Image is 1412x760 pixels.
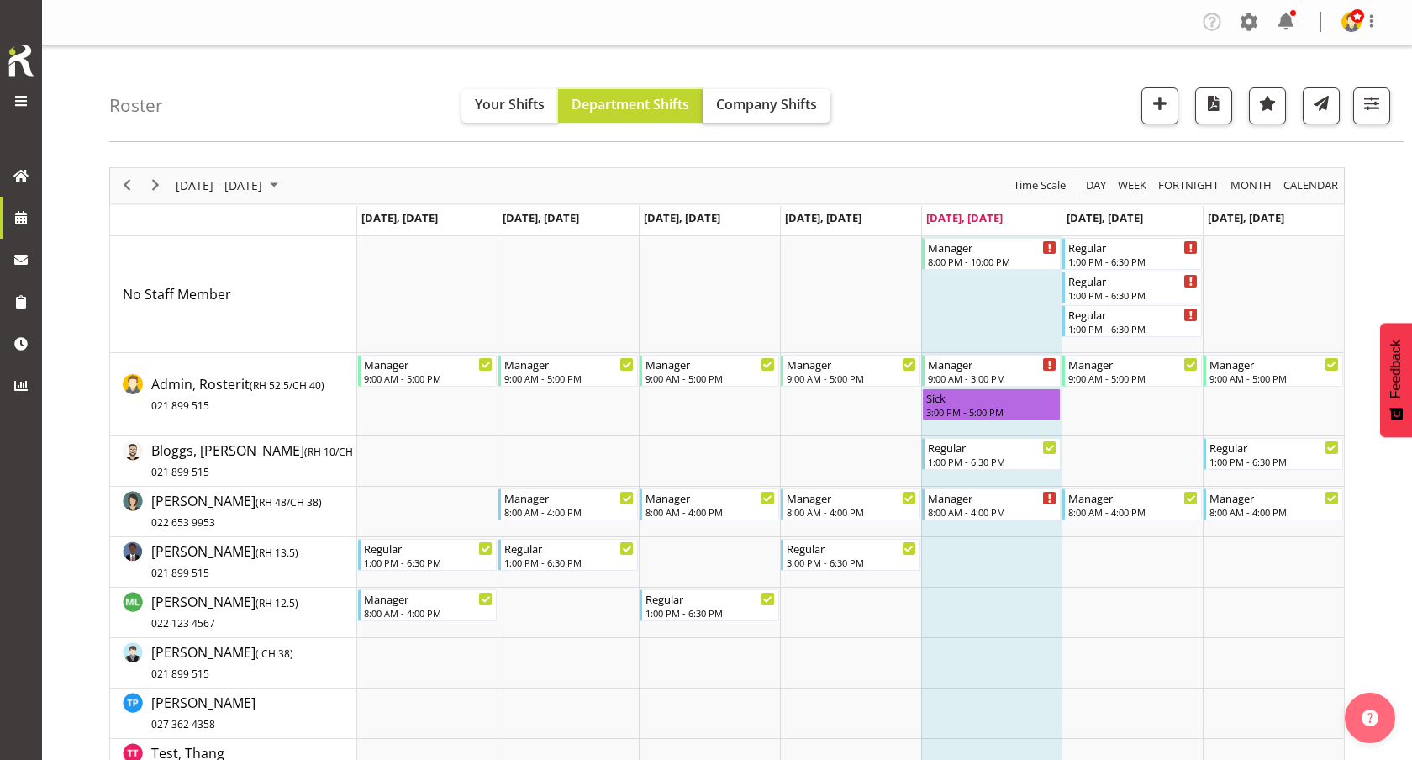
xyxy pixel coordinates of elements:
div: Manager [928,239,1057,256]
span: RH 13.5 [259,546,295,560]
div: No Staff Member"s event - Regular Begin From Saturday, September 20, 2025 at 1:00:00 PM GMT+07:00... [1062,238,1202,270]
div: September 15 - 21, 2025 [170,168,288,203]
div: Manager [645,489,775,506]
span: 021 899 515 [151,465,209,479]
span: No Staff Member [123,285,231,303]
span: RH 10/ [308,445,339,459]
a: No Staff Member [123,284,231,304]
div: No Staff Member"s event - Regular Begin From Saturday, September 20, 2025 at 1:00:00 PM GMT+07:00... [1062,272,1202,303]
a: [PERSON_NAME](RH 12.5)022 123 4567 [151,592,298,632]
div: 9:00 AM - 5:00 PM [504,372,634,385]
div: Manager [504,489,634,506]
img: admin-rosteritf9cbda91fdf824d97c9d6345b1f660ea.png [1341,12,1362,32]
div: Regular [504,540,634,557]
span: 027 362 4358 [151,717,215,731]
span: 022 653 9953 [151,515,215,530]
td: Bloggs, Joe resource [110,436,357,487]
span: [DATE], [DATE] [361,210,438,225]
div: Regular [928,439,1057,456]
div: 8:00 AM - 4:00 PM [1209,505,1339,519]
div: Admin, Rosterit"s event - Manager Begin From Wednesday, September 17, 2025 at 9:00:00 AM GMT+07:0... [640,355,779,387]
span: [DATE], [DATE] [1208,210,1284,225]
span: Day [1084,175,1108,196]
span: 022 123 4567 [151,616,215,631]
div: Admin, Rosterit"s event - Manager Begin From Sunday, September 21, 2025 at 9:00:00 AM GMT+07:00 E... [1204,355,1343,387]
div: Manager [928,489,1057,506]
td: Green, Fred resource [110,537,357,588]
div: 1:00 PM - 6:30 PM [1068,288,1198,302]
span: ( ) [256,596,298,610]
div: Manager [787,489,916,506]
a: [PERSON_NAME]027 362 4358 [151,693,256,733]
div: Admin, Rosterit"s event - Manager Begin From Saturday, September 20, 2025 at 9:00:00 AM GMT+07:00... [1062,355,1202,387]
div: 8:00 AM - 4:00 PM [1068,505,1198,519]
img: Rosterit icon logo [4,42,38,79]
span: [PERSON_NAME] [151,694,256,732]
span: RH 12.5 [259,596,295,610]
div: Green, Fred"s event - Regular Begin From Tuesday, September 16, 2025 at 1:00:00 PM GMT+07:00 Ends... [498,539,638,571]
div: Admin, Rosterit"s event - Manager Begin From Tuesday, September 16, 2025 at 9:00:00 AM GMT+07:00 ... [498,355,638,387]
td: Admin, Rosterit resource [110,353,357,436]
div: Manager [1209,489,1339,506]
div: 8:00 AM - 4:00 PM [928,505,1057,519]
div: 1:00 PM - 6:30 PM [364,556,493,569]
div: Manager [1209,356,1339,372]
div: 9:00 AM - 5:00 PM [1068,372,1198,385]
button: Department Shifts [558,89,703,123]
div: Manager [645,356,775,372]
div: No Staff Member"s event - Regular Begin From Saturday, September 20, 2025 at 1:00:00 PM GMT+07:00... [1062,305,1202,337]
span: Month [1229,175,1273,196]
button: Previous [116,175,139,196]
div: 8:00 PM - 10:00 PM [928,255,1057,268]
button: Company Shifts [703,89,830,123]
div: 1:00 PM - 6:30 PM [928,455,1057,468]
div: 1:00 PM - 6:30 PM [645,606,775,620]
button: Your Shifts [461,89,558,123]
span: Admin, Rosterit [151,375,324,414]
button: Highlight an important date within the roster. [1249,87,1286,124]
div: 8:00 AM - 4:00 PM [504,505,634,519]
div: 9:00 AM - 5:00 PM [1209,372,1339,385]
a: Admin, Rosterit(RH 52.5/CH 40)021 899 515 [151,374,324,414]
div: 9:00 AM - 5:00 PM [645,372,775,385]
button: Fortnight [1156,175,1222,196]
span: [PERSON_NAME] [151,542,298,581]
span: Feedback [1388,340,1404,398]
div: Green, Fred"s event - Regular Begin From Thursday, September 18, 2025 at 3:00:00 PM GMT+07:00 End... [781,539,920,571]
div: Green, Fred"s event - Regular Begin From Monday, September 15, 2025 at 1:00:00 PM GMT+07:00 Ends ... [358,539,498,571]
td: Doe, Jane resource [110,487,357,537]
button: Month [1281,175,1341,196]
div: Regular [1068,272,1198,289]
div: 3:00 PM - 6:30 PM [787,556,916,569]
div: 1:00 PM - 6:30 PM [1068,322,1198,335]
span: 021 899 515 [151,398,209,413]
div: 9:00 AM - 3:00 PM [928,372,1057,385]
span: Fortnight [1156,175,1220,196]
div: Regular [1068,239,1198,256]
span: [DATE], [DATE] [785,210,861,225]
div: Regular [645,590,775,607]
div: Doe, Jane"s event - Manager Begin From Wednesday, September 17, 2025 at 8:00:00 AM GMT+07:00 Ends... [640,488,779,520]
button: Filter Shifts [1353,87,1390,124]
button: Add a new shift [1141,87,1178,124]
span: Week [1116,175,1148,196]
div: Admin, Rosterit"s event - Manager Begin From Friday, September 19, 2025 at 9:00:00 AM GMT+07:00 E... [922,355,1062,387]
div: Regular [1068,306,1198,323]
div: 3:00 PM - 5:00 PM [926,405,1057,419]
span: Time Scale [1012,175,1067,196]
div: Sick [926,389,1057,406]
div: next period [141,168,170,203]
span: 021 899 515 [151,566,209,580]
div: Bloggs, Joe"s event - Regular Begin From Friday, September 19, 2025 at 1:00:00 PM GMT+07:00 Ends ... [922,438,1062,470]
div: Admin, Rosterit"s event - Sick Begin From Friday, September 19, 2025 at 3:00:00 PM GMT+07:00 Ends... [922,388,1062,420]
div: Doe, Jane"s event - Manager Begin From Thursday, September 18, 2025 at 8:00:00 AM GMT+07:00 Ends ... [781,488,920,520]
div: 1:00 PM - 6:30 PM [1209,455,1339,468]
button: Send a list of all shifts for the selected filtered period to all rostered employees. [1303,87,1340,124]
div: Admin, Rosterit"s event - Manager Begin From Monday, September 15, 2025 at 9:00:00 AM GMT+07:00 E... [358,355,498,387]
a: [PERSON_NAME](RH 48/CH 38)022 653 9953 [151,491,322,531]
span: Your Shifts [475,95,545,113]
div: 1:00 PM - 6:30 PM [504,556,634,569]
span: [DATE], [DATE] [644,210,720,225]
span: Department Shifts [572,95,689,113]
div: Manager [787,356,916,372]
